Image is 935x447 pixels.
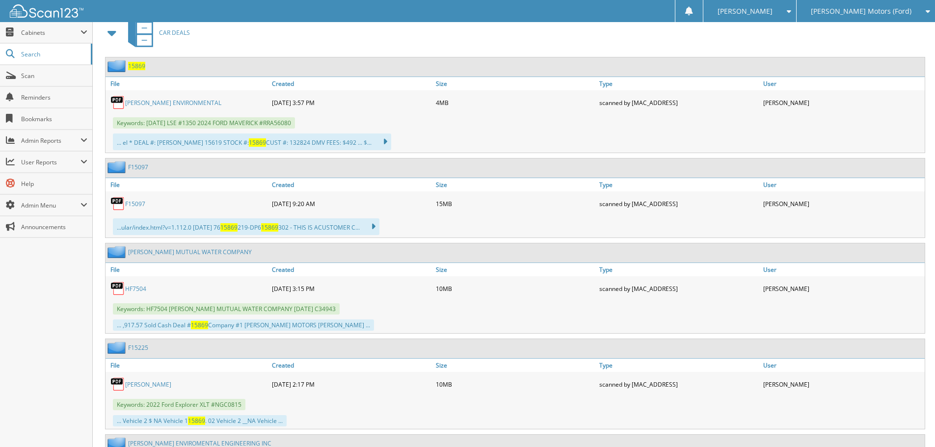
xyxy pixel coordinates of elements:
[110,95,125,110] img: PDF.png
[191,321,208,329] span: 15869
[113,399,245,410] span: Keywords: 2022 Ford Explorer XLT #NGC0815
[761,279,925,298] div: [PERSON_NAME]
[106,263,269,276] a: File
[718,8,773,14] span: [PERSON_NAME]
[433,93,597,112] div: 4MB
[10,4,83,18] img: scan123-logo-white.svg
[269,178,433,191] a: Created
[220,223,238,232] span: 15869
[886,400,935,447] iframe: Chat Widget
[261,223,278,232] span: 15869
[597,263,761,276] a: Type
[433,77,597,90] a: Size
[125,285,146,293] a: HF7504
[113,415,287,426] div: ... Vehicle 2 $ NA Vehicle 1 . 02 Vehicle 2 __NA Vehicle ...
[21,180,87,188] span: Help
[597,77,761,90] a: Type
[159,28,190,37] span: CAR DEALS
[269,359,433,372] a: Created
[269,263,433,276] a: Created
[188,417,205,425] span: 15869
[128,248,252,256] a: [PERSON_NAME] MUTUAL WATER COMPANY
[107,342,128,354] img: folder2.png
[761,93,925,112] div: [PERSON_NAME]
[249,138,266,147] span: 15869
[433,263,597,276] a: Size
[21,158,80,166] span: User Reports
[21,93,87,102] span: Reminders
[125,200,145,208] a: F15097
[113,218,379,235] div: ...ular/index.html?v=1.112.0 [DATE] 76 219-DP6 302 - THIS IS ACUSTOMER C...
[597,178,761,191] a: Type
[107,60,128,72] img: folder2.png
[107,161,128,173] img: folder2.png
[269,279,433,298] div: [DATE] 3:15 PM
[125,380,171,389] a: [PERSON_NAME]
[269,77,433,90] a: Created
[21,201,80,210] span: Admin Menu
[269,374,433,394] div: [DATE] 2:17 PM
[107,246,128,258] img: folder2.png
[761,77,925,90] a: User
[21,72,87,80] span: Scan
[113,133,391,150] div: ... el * DEAL #: [PERSON_NAME] 15619 STOCK #: CUST #: 132824 DMV FEES: $492 ... $...
[597,279,761,298] div: scanned by [MAC_ADDRESS]
[433,194,597,213] div: 15MB
[128,343,148,352] a: F15225
[106,77,269,90] a: File
[106,178,269,191] a: File
[113,303,340,315] span: Keywords: HF7504 [PERSON_NAME] MUTUAL WATER COMPANY [DATE] C34943
[113,319,374,331] div: ... ,917.57 Sold Cash Deal # Company #1 [PERSON_NAME] MOTORS [PERSON_NAME] ...
[597,374,761,394] div: scanned by [MAC_ADDRESS]
[21,28,80,37] span: Cabinets
[21,50,86,58] span: Search
[21,136,80,145] span: Admin Reports
[761,374,925,394] div: [PERSON_NAME]
[269,194,433,213] div: [DATE] 9:20 AM
[269,93,433,112] div: [DATE] 3:57 PM
[113,117,295,129] span: Keywords: [DATE] LSE #1350 2024 FORD MAVERICK #RRA56080
[21,223,87,231] span: Announcements
[433,279,597,298] div: 10MB
[21,115,87,123] span: Bookmarks
[433,359,597,372] a: Size
[125,99,221,107] a: [PERSON_NAME] ENVIRONMENTAL
[110,281,125,296] img: PDF.png
[106,359,269,372] a: File
[761,194,925,213] div: [PERSON_NAME]
[122,13,190,52] a: CAR DEALS
[128,163,148,171] a: F15097
[128,62,145,70] a: 15869
[761,178,925,191] a: User
[110,377,125,392] img: PDF.png
[433,374,597,394] div: 10MB
[597,194,761,213] div: scanned by [MAC_ADDRESS]
[597,93,761,112] div: scanned by [MAC_ADDRESS]
[761,263,925,276] a: User
[811,8,911,14] span: [PERSON_NAME] Motors (Ford)
[761,359,925,372] a: User
[110,196,125,211] img: PDF.png
[597,359,761,372] a: Type
[433,178,597,191] a: Size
